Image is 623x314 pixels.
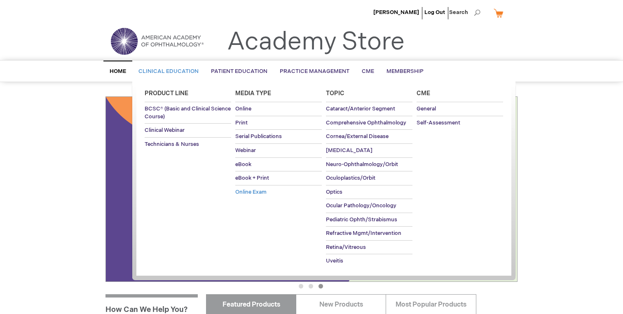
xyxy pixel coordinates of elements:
span: Cataract/Anterior Segment [326,105,395,112]
span: Refractive Mgmt/Intervention [326,230,401,237]
span: Cme [417,90,430,97]
span: Media Type [235,90,271,97]
span: Retina/Vitreous [326,244,366,251]
span: Pediatric Ophth/Strabismus [326,216,397,223]
button: 1 of 3 [299,284,303,288]
span: Patient Education [211,68,267,75]
span: BCSC® (Basic and Clinical Science Course) [145,105,231,120]
span: Search [449,4,480,21]
span: Membership [386,68,424,75]
span: Optics [326,189,342,195]
button: 3 of 3 [319,284,323,288]
span: Ocular Pathology/Oncology [326,202,396,209]
span: eBook + Print [235,175,269,181]
span: Technicians & Nurses [145,141,199,148]
span: Home [110,68,126,75]
span: Serial Publications [235,133,282,140]
span: Online Exam [235,189,267,195]
span: Print [235,120,248,126]
span: Product Line [145,90,188,97]
span: eBook [235,161,251,168]
span: Practice Management [280,68,349,75]
a: Log Out [424,9,445,16]
span: Clinical Education [138,68,199,75]
span: Neuro-Ophthalmology/Orbit [326,161,398,168]
span: Uveitis [326,258,343,264]
span: Cornea/External Disease [326,133,389,140]
a: [PERSON_NAME] [373,9,419,16]
span: General [417,105,436,112]
a: Academy Store [227,27,405,57]
span: Self-Assessment [417,120,460,126]
span: Online [235,105,251,112]
span: [MEDICAL_DATA] [326,147,372,154]
span: Comprehensive Ophthalmology [326,120,406,126]
button: 2 of 3 [309,284,313,288]
span: Oculoplastics/Orbit [326,175,375,181]
span: Topic [326,90,344,97]
span: Webinar [235,147,256,154]
span: Clinical Webinar [145,127,185,134]
span: CME [362,68,374,75]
